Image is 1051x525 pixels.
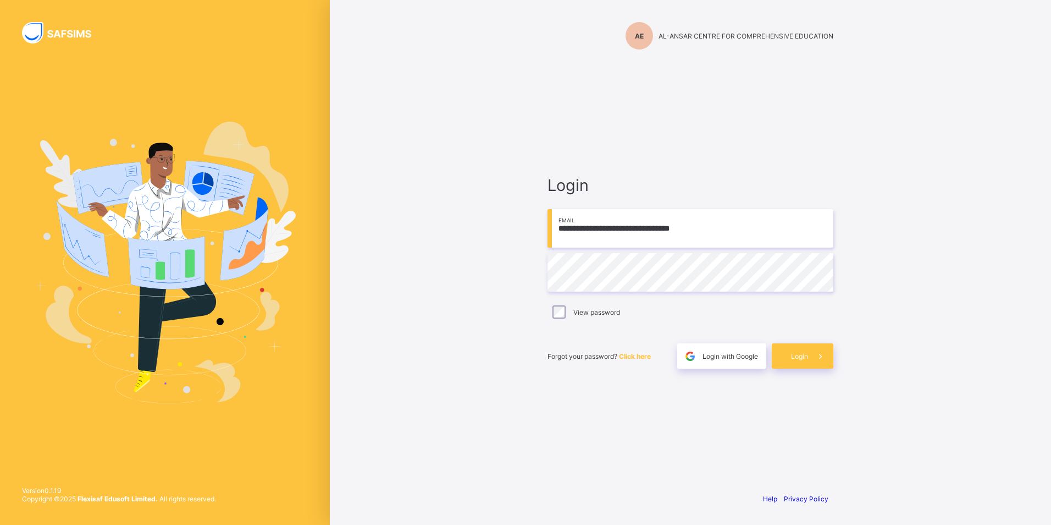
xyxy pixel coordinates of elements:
img: Hero Image [34,122,296,403]
span: Copyright © 2025 All rights reserved. [22,495,216,503]
span: Version 0.1.19 [22,486,216,495]
a: Click here [619,352,651,360]
img: SAFSIMS Logo [22,22,104,43]
span: Login [791,352,808,360]
label: View password [573,308,620,316]
img: google.396cfc9801f0270233282035f929180a.svg [684,350,696,363]
span: AL-ANSAR CENTRE FOR COMPREHENSIVE EDUCATION [659,32,833,40]
a: Privacy Policy [784,495,828,503]
span: Login [547,176,833,195]
span: Login with Google [702,352,758,360]
strong: Flexisaf Edusoft Limited. [78,495,158,503]
span: Forgot your password? [547,352,651,360]
span: AE [635,32,644,40]
a: Help [763,495,777,503]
